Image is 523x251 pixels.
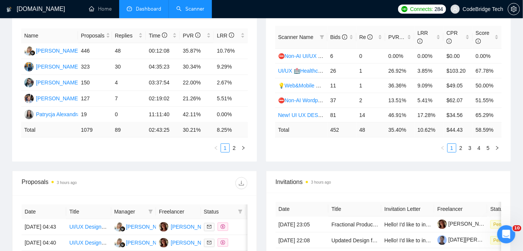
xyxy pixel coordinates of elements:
[237,206,244,217] span: filter
[276,177,501,187] span: Invitations
[328,202,381,217] th: Title
[214,107,248,123] td: 0.00%
[171,223,214,231] div: [PERSON_NAME]
[508,3,520,15] button: setting
[473,63,502,78] td: 67.78%
[207,224,212,229] span: mail
[146,91,180,107] td: 02:19:02
[195,33,201,38] span: info-circle
[176,6,204,12] a: searchScanner
[112,91,146,107] td: 7
[444,78,473,93] td: $49.05
[447,30,458,44] span: CPR
[78,123,112,137] td: 1079
[356,63,386,78] td: 1
[159,223,214,229] a: AV[PERSON_NAME]
[438,143,447,153] li: Previous Page
[493,143,502,153] li: Next Page
[278,68,384,74] a: UI/UX 🏥Healthcare/Wellness/Sports/Fitness
[36,47,79,55] div: [PERSON_NAME]
[476,39,481,44] span: info-circle
[159,222,168,232] img: AV
[356,93,386,108] td: 2
[437,235,447,245] img: c1rOFEKABp46ka4N7qaOCqX_fJfQwvvKIfInONnHyFDBwbscYy7oP1XHJo4HbJBJph
[388,34,406,40] span: PVR
[180,75,214,91] td: 22.00%
[417,39,423,44] span: info-circle
[414,93,444,108] td: 5.41%
[214,59,248,75] td: 9.29%
[126,239,170,247] div: [PERSON_NAME]
[146,43,180,59] td: 00:12:08
[275,122,327,137] td: Total
[239,143,248,153] button: right
[112,43,146,59] td: 48
[112,107,146,123] td: 0
[490,236,513,245] span: Pending
[444,108,473,122] td: $34.56
[21,28,78,43] th: Name
[24,110,34,119] img: PA
[149,33,167,39] span: Time
[332,237,455,243] a: Updated Design for Current Digital Products Website
[490,220,513,229] span: Pending
[356,122,386,137] td: 48
[66,219,111,235] td: UI/UX Designer Needed for QR Scanning App
[410,5,433,13] span: Connects:
[214,123,248,137] td: 8.25 %
[327,78,356,93] td: 11
[217,33,234,39] span: LRR
[473,122,502,137] td: 58.59 %
[36,78,79,87] div: [PERSON_NAME]
[114,239,170,245] a: AK[PERSON_NAME]
[438,143,447,153] button: left
[78,43,112,59] td: 446
[414,63,444,78] td: 3.85%
[212,143,221,153] button: left
[327,93,356,108] td: 37
[360,34,373,40] span: Re
[24,78,34,87] img: KK
[444,93,473,108] td: $62.07
[24,46,34,56] img: AK
[441,146,445,150] span: left
[146,59,180,75] td: 04:35:23
[278,53,439,59] a: ⛔Non-AI UI/UX Small niches 2 - HR (Ticketing), Legal,Tax/Logistics
[318,31,326,43] span: filter
[456,143,465,153] li: 2
[180,91,214,107] td: 21.26%
[204,207,235,216] span: Status
[21,123,78,137] td: Total
[278,97,328,103] a: ⛔Non-AI Wordpress
[221,144,229,152] a: 1
[24,79,79,85] a: KK[PERSON_NAME]
[490,237,516,243] a: Pending
[78,75,112,91] td: 150
[120,226,125,232] img: gigradar-bm.png
[385,108,414,122] td: 46.91%
[78,59,112,75] td: 323
[180,107,214,123] td: 42.11%
[221,240,225,245] span: dollar
[78,91,112,107] td: 127
[276,217,328,232] td: [DATE] 23:05
[356,108,386,122] td: 14
[495,146,500,150] span: right
[24,95,112,101] a: DM[PERSON_NAME] Maloroshvylo
[180,43,214,59] td: 35.87%
[356,78,386,93] td: 1
[66,204,111,219] th: Title
[490,221,516,227] a: Pending
[115,31,137,40] span: Replies
[22,235,66,251] td: [DATE] 04:40
[414,48,444,63] td: 0.00%
[57,181,77,185] time: 3 hours ago
[214,91,248,107] td: 5.51%
[126,223,170,231] div: [PERSON_NAME]
[444,122,473,137] td: $ 44.43
[236,180,247,186] span: download
[508,6,520,12] span: setting
[434,5,443,13] span: 284
[385,78,414,93] td: 36.36%
[111,204,156,219] th: Manager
